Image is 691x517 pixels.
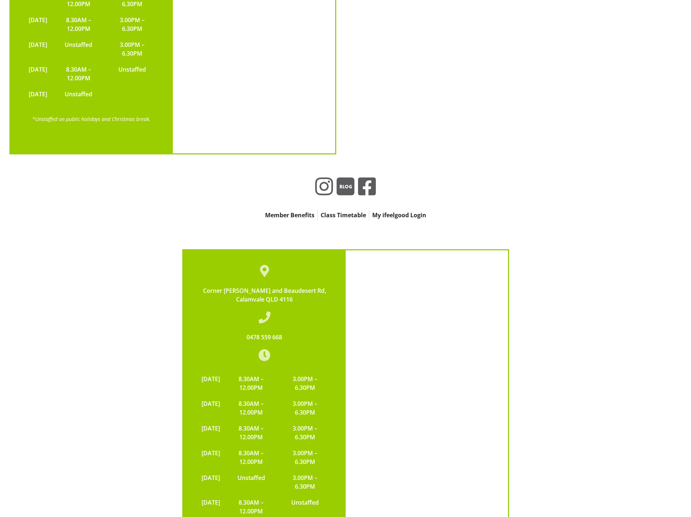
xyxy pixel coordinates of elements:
[224,420,279,445] td: 8.30AM – 12.00PM
[262,210,317,220] a: Member Benefits
[106,12,158,37] td: 3.00PM – 6.30PM
[25,86,51,102] td: [DATE]
[25,12,51,37] td: [DATE]
[224,445,279,470] td: 8.30AM – 12.00PM
[198,470,224,494] td: [DATE]
[279,445,331,470] td: 3.00PM – 6.30PM
[198,445,224,470] td: [DATE]
[224,396,279,420] td: 8.30AM – 12.00PM
[203,287,326,303] span: Corner [PERSON_NAME] and Beaudesert Rd, Calamvale QLD 4116
[279,371,331,396] td: 3.00PM – 6.30PM
[106,61,158,86] td: Unstaffed
[198,371,224,396] td: [DATE]
[51,61,106,86] td: 8.30AM – 12.00PM
[51,86,106,102] td: Unstaffed
[51,37,106,61] td: Unstaffed
[25,61,51,86] td: [DATE]
[224,470,279,494] td: Unstaffed
[222,210,469,220] nav: apbct__label_id__gravity_form
[198,396,224,420] td: [DATE]
[198,420,224,445] td: [DATE]
[247,333,282,341] a: 0478 559 668
[32,116,151,122] a: *Unstaffed on public holidays and Christmas break.
[279,420,331,445] td: 3.00PM – 6.30PM
[51,12,106,37] td: 8.30AM – 12.00PM
[106,37,158,61] td: 3.00PM – 6.30PM
[279,396,331,420] td: 3.00PM – 6.30PM
[224,371,279,396] td: 8.30AM – 12.00PM
[279,470,331,494] td: 3.00PM – 6.30PM
[318,210,369,220] a: Class Timetable
[369,210,429,220] a: My ifeelgood Login
[25,37,51,61] td: [DATE]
